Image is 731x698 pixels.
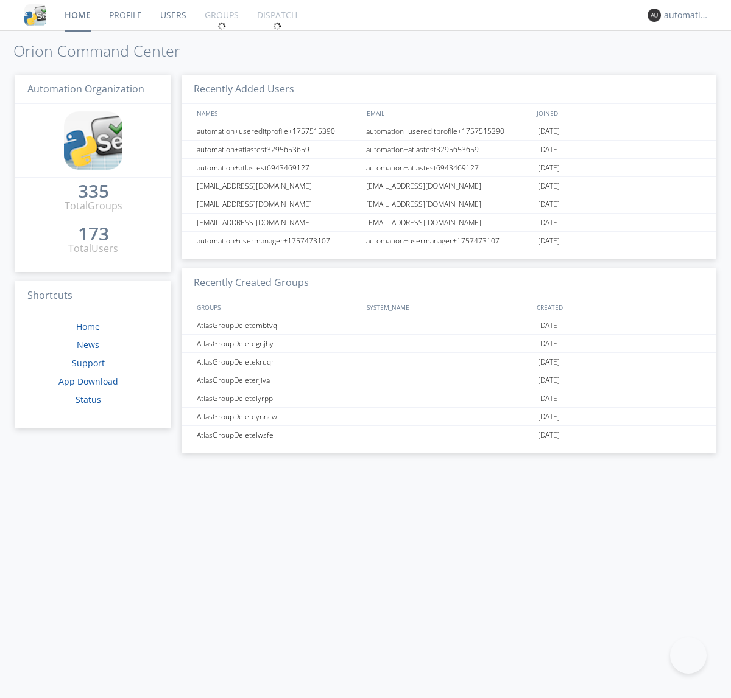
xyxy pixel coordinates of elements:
img: spin.svg [273,22,281,30]
div: AtlasGroupDeletekruqr [194,353,362,371]
a: [EMAIL_ADDRESS][DOMAIN_NAME][EMAIL_ADDRESS][DOMAIN_NAME][DATE] [182,177,716,195]
div: NAMES [194,104,361,122]
a: automation+usermanager+1757473107automation+usermanager+1757473107[DATE] [182,232,716,250]
a: AtlasGroupDeletelyrpp[DATE] [182,389,716,408]
div: AtlasGroupDeletembtvq [194,316,362,334]
div: AtlasGroupDeleterjiva [194,371,362,389]
a: Status [76,394,101,405]
span: [DATE] [538,389,560,408]
div: AtlasGroupDeletelwsfe [194,426,362,444]
a: automation+usereditprofile+1757515390automation+usereditprofile+1757515390[DATE] [182,122,716,141]
a: AtlasGroupDeletelwsfe[DATE] [182,426,716,444]
span: [DATE] [538,195,560,214]
a: App Download [58,375,118,387]
div: automation+atlastest6943469127 [363,159,535,176]
a: AtlasGroupDeleteynncw[DATE] [182,408,716,426]
div: automation+usereditprofile+1757515390 [363,122,535,140]
div: 335 [78,185,109,197]
a: AtlasGroupDeleterjiva[DATE] [182,371,716,389]
span: [DATE] [538,122,560,141]
div: automation+atlas0022 [664,9,710,21]
div: GROUPS [194,298,361,316]
img: spin.svg [217,22,226,30]
a: 173 [78,228,109,242]
span: [DATE] [538,141,560,159]
div: [EMAIL_ADDRESS][DOMAIN_NAME] [363,214,535,231]
a: Support [72,357,105,369]
a: AtlasGroupDeletekruqr[DATE] [182,353,716,371]
span: [DATE] [538,316,560,335]
div: automation+atlastest6943469127 [194,159,362,176]
span: Automation Organization [27,82,144,96]
div: [EMAIL_ADDRESS][DOMAIN_NAME] [194,214,362,231]
span: [DATE] [538,214,560,232]
a: automation+atlastest6943469127automation+atlastest6943469127[DATE] [182,159,716,177]
div: [EMAIL_ADDRESS][DOMAIN_NAME] [194,195,362,213]
span: [DATE] [538,232,560,250]
span: [DATE] [538,426,560,444]
div: automation+usermanager+1757473107 [363,232,535,250]
span: [DATE] [538,353,560,371]
div: SYSTEM_NAME [364,298,534,316]
h3: Recently Created Groups [182,268,716,298]
img: cddb5a64eb264b2086981ab96f4c1ba7 [24,4,46,26]
span: [DATE] [538,159,560,177]
h3: Shortcuts [15,281,171,311]
a: [EMAIL_ADDRESS][DOMAIN_NAME][EMAIL_ADDRESS][DOMAIN_NAME][DATE] [182,195,716,214]
div: automation+usereditprofile+1757515390 [194,122,362,140]
a: AtlasGroupDeletembtvq[DATE] [182,316,716,335]
div: 173 [78,228,109,240]
h3: Recently Added Users [182,75,716,105]
div: AtlasGroupDeleteynncw [194,408,362,425]
a: News [77,339,99,351]
div: AtlasGroupDeletelyrpp [194,389,362,407]
a: 335 [78,185,109,199]
img: 373638.png [648,9,661,22]
div: [EMAIL_ADDRESS][DOMAIN_NAME] [194,177,362,195]
div: Total Groups [65,199,122,213]
div: automation+atlastest3295653659 [363,141,535,158]
span: [DATE] [538,177,560,195]
a: [EMAIL_ADDRESS][DOMAIN_NAME][EMAIL_ADDRESS][DOMAIN_NAME][DATE] [182,214,716,232]
div: [EMAIL_ADDRESS][DOMAIN_NAME] [363,177,535,195]
div: AtlasGroupDeletegnjhy [194,335,362,352]
a: automation+atlastest3295653659automation+atlastest3295653659[DATE] [182,141,716,159]
div: automation+atlastest3295653659 [194,141,362,158]
span: [DATE] [538,335,560,353]
iframe: Toggle Customer Support [670,637,707,674]
span: [DATE] [538,371,560,389]
a: AtlasGroupDeletegnjhy[DATE] [182,335,716,353]
div: EMAIL [364,104,534,122]
div: [EMAIL_ADDRESS][DOMAIN_NAME] [363,195,535,213]
div: JOINED [534,104,704,122]
a: Home [76,321,100,332]
div: automation+usermanager+1757473107 [194,232,362,250]
div: CREATED [534,298,704,316]
span: [DATE] [538,408,560,426]
img: cddb5a64eb264b2086981ab96f4c1ba7 [64,111,122,170]
div: Total Users [68,242,118,256]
